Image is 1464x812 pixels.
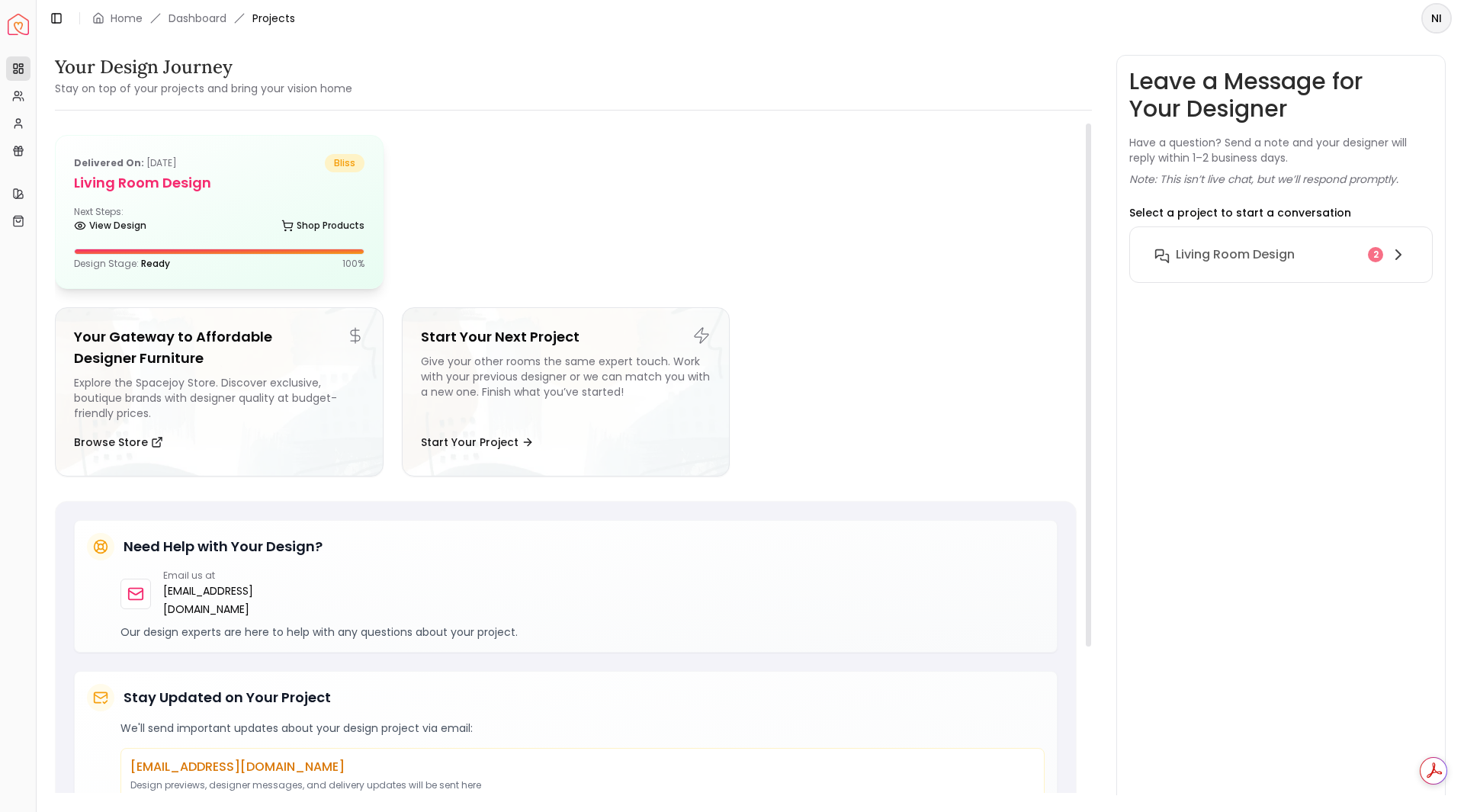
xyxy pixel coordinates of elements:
[1129,68,1433,123] h3: Leave a Message for Your Designer
[74,156,144,169] b: Delivered on:
[421,326,711,348] h5: Start Your Next Project
[74,326,364,369] h5: Your Gateway to Affordable Designer Furniture
[130,779,1035,791] p: Design previews, designer messages, and delivery updates will be sent here
[1129,205,1351,220] p: Select a project to start a conversation
[55,55,352,79] h3: Your Design Journey
[342,258,364,270] p: 100 %
[1142,239,1420,270] button: Living Room design2
[169,11,226,26] a: Dashboard
[120,624,1045,640] p: Our design experts are here to help with any questions about your project.
[252,11,295,26] span: Projects
[1129,172,1398,187] p: Note: This isn’t live chat, but we’ll respond promptly.
[92,11,295,26] nav: breadcrumb
[124,687,331,708] h5: Stay Updated on Your Project
[421,354,711,421] div: Give your other rooms the same expert touch. Work with your previous designer or we can match you...
[124,536,323,557] h5: Need Help with Your Design?
[402,307,730,477] a: Start Your Next ProjectGive your other rooms the same expert touch. Work with your previous desig...
[74,206,364,236] div: Next Steps:
[141,257,170,270] span: Ready
[1421,3,1452,34] button: NI
[55,307,384,477] a: Your Gateway to Affordable Designer FurnitureExplore the Spacejoy Store. Discover exclusive, bout...
[8,14,29,35] img: Spacejoy Logo
[1176,246,1295,264] h6: Living Room design
[74,375,364,421] div: Explore the Spacejoy Store. Discover exclusive, boutique brands with designer quality at budget-f...
[74,427,163,457] button: Browse Store
[130,758,1035,776] p: [EMAIL_ADDRESS][DOMAIN_NAME]
[74,215,146,236] a: View Design
[421,427,534,457] button: Start Your Project
[281,215,364,236] a: Shop Products
[55,81,352,96] small: Stay on top of your projects and bring your vision home
[8,14,29,35] a: Spacejoy
[1129,135,1433,165] p: Have a question? Send a note and your designer will reply within 1–2 business days.
[120,721,1045,736] p: We'll send important updates about your design project via email:
[163,570,333,582] p: Email us at
[74,172,364,194] h5: Living Room design
[74,154,177,172] p: [DATE]
[325,154,364,172] span: bliss
[1368,247,1383,262] div: 2
[74,258,170,270] p: Design Stage:
[163,582,333,618] a: [EMAIL_ADDRESS][DOMAIN_NAME]
[1423,5,1450,32] span: NI
[111,11,143,26] a: Home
